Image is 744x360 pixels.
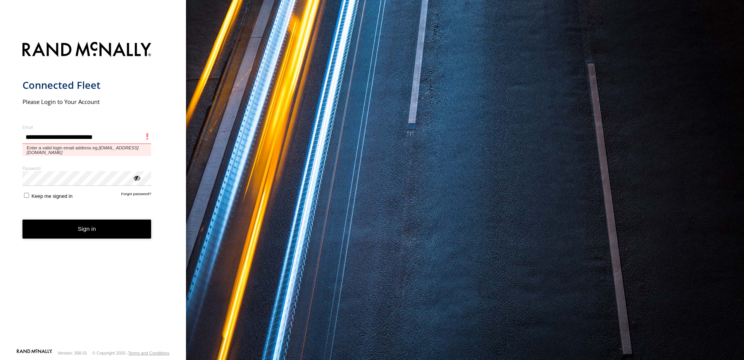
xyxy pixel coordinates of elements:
div: Version: 308.01 [58,351,87,355]
div: © Copyright 2025 - [92,351,169,355]
a: Terms and Conditions [128,351,169,355]
a: Forgot password? [121,192,152,199]
label: Password [22,165,152,171]
img: Rand McNally [22,40,152,60]
label: Email [22,124,152,130]
input: Keep me signed in [24,193,29,198]
span: Enter a valid login email address eg. [22,144,152,156]
form: main [22,37,164,348]
h2: Please Login to Your Account [22,98,152,106]
div: ViewPassword [133,174,140,182]
span: Keep me signed in [31,193,72,199]
h1: Connected Fleet [22,79,152,92]
em: [EMAIL_ADDRESS][DOMAIN_NAME] [27,145,139,155]
button: Sign in [22,220,152,239]
a: Visit our Website [17,349,52,357]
